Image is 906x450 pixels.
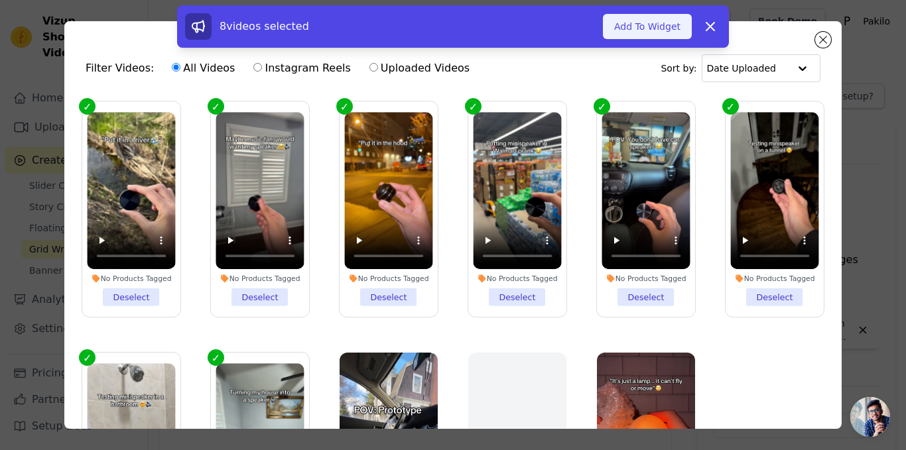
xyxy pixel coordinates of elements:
[253,60,351,77] label: Instagram Reels
[344,274,432,283] div: No Products Tagged
[220,20,309,32] span: 8 videos selected
[603,14,692,39] button: Add To Widget
[216,274,304,283] div: No Products Tagged
[171,60,235,77] label: All Videos
[850,397,890,437] a: Open chat
[661,54,820,82] div: Sort by:
[730,274,818,283] div: No Products Tagged
[86,53,477,84] div: Filter Videos:
[602,274,690,283] div: No Products Tagged
[473,274,561,283] div: No Products Tagged
[87,274,175,283] div: No Products Tagged
[369,60,470,77] label: Uploaded Videos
